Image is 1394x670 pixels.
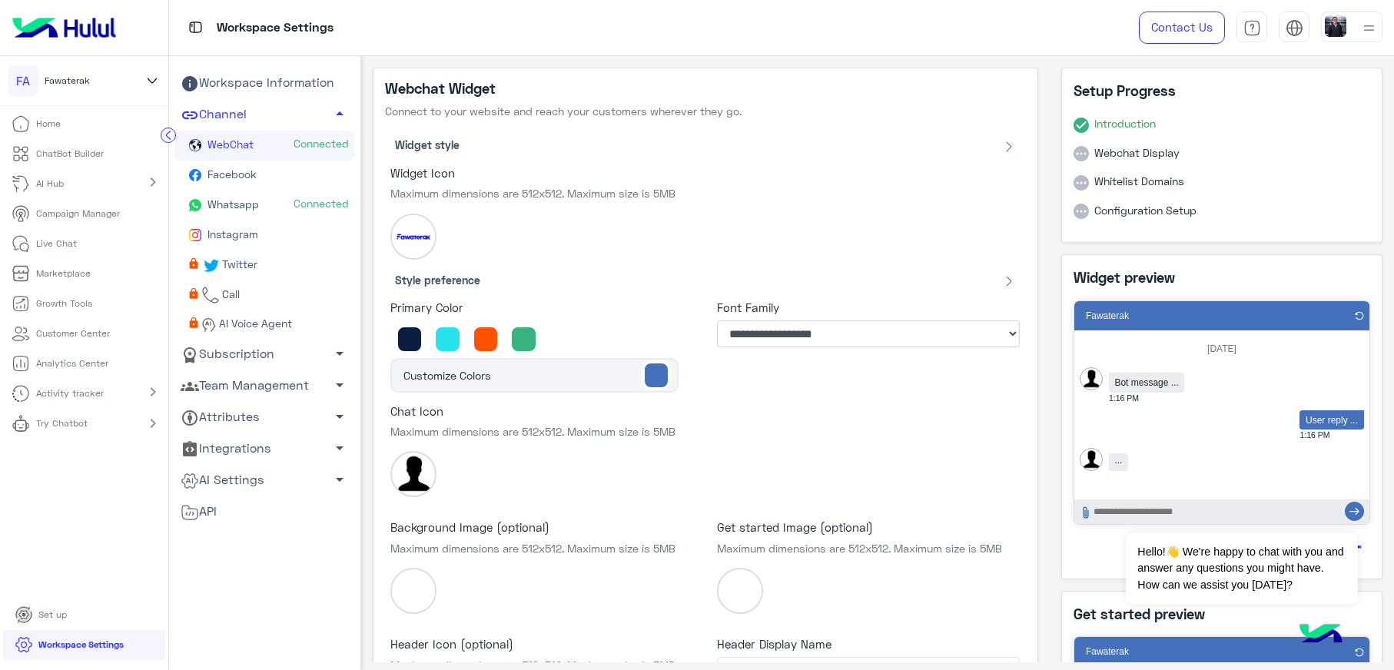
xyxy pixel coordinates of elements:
[174,68,354,99] a: Workspace Information
[174,338,354,370] a: Subscription
[1286,19,1303,37] img: tab
[390,166,694,180] h6: Widget Icon
[174,496,354,528] a: API
[330,407,349,426] span: arrow_drop_down
[1080,367,1103,390] img: ...
[144,414,162,433] mat-icon: chevron_right
[174,401,354,433] a: Attributes
[395,137,460,153] span: Widget style
[174,161,354,191] a: Facebook
[6,12,122,44] img: Logo
[403,367,491,383] p: Customize Colors
[717,568,763,614] img: image
[36,297,92,310] p: Growth Tools
[1109,393,1184,405] small: 1:16 PM
[1074,603,1370,625] h6: Get started preview
[294,136,349,151] span: Connected
[1299,430,1363,442] small: 1:16 PM
[390,136,1020,154] button: Widget style
[174,131,354,161] a: WebChatConnected
[1236,12,1267,44] a: tab
[174,99,354,131] a: Channel
[36,357,108,370] p: Analytics Center
[1074,267,1370,288] h6: Widget preview
[717,540,1021,556] p: Maximum dimensions are 512x512. Maximum size is 5MB
[174,221,354,250] a: Instagram
[3,600,79,630] a: Set up
[1074,80,1370,101] h6: Setup Progress
[390,540,694,556] p: Maximum dimensions are 512x512. Maximum size is 5MB
[174,191,354,221] a: WhatsappConnected
[390,637,694,651] h6: Header Icon (optional)
[217,18,334,38] p: Workspace Settings
[1126,532,1357,605] span: Hello!👋 We're happy to chat with you and answer any questions you might have. How can we assist y...
[1359,18,1379,38] img: profile
[186,18,205,37] img: tab
[1080,448,1103,471] img: ...
[36,207,120,221] p: Campaign Manager
[220,287,241,300] span: Call
[1086,310,1129,321] span: Fawaterak
[174,280,354,310] a: Call
[174,370,354,401] a: Team Management
[38,638,124,652] p: Workspace Settings
[385,80,1026,98] h5: Webchat Widget
[1109,453,1128,471] p: ...
[174,250,354,280] a: Twitter
[294,196,349,211] span: Connected
[390,568,436,614] img: image
[717,637,1021,651] h6: Header Display Name
[390,214,436,260] img: image
[204,197,259,211] span: Whatsapp
[36,147,104,161] p: ChatBot Builder
[1074,342,1369,356] p: [DATE]
[717,520,1021,534] h6: Get started Image (optional)
[36,327,110,340] p: Customer Center
[390,271,1020,289] button: Style preference
[1139,12,1225,44] a: Contact Us
[220,257,258,270] span: Twitter
[204,167,257,181] span: Facebook
[3,630,136,660] a: Workspace Settings
[204,138,254,151] span: WebChat
[45,74,90,88] span: Fawaterak
[36,267,91,280] p: Marketplace
[390,300,694,314] h6: Primary Color
[1086,646,1129,657] span: Fawaterak
[1094,115,1156,133] span: Introduction
[217,317,293,330] span: AI Voice Agent
[1094,173,1184,191] span: Whitelist Domains
[1109,373,1184,393] p: Bot message ...
[330,104,349,123] span: arrow_drop_up
[395,272,480,288] span: Style preference
[390,185,694,201] p: Maximum dimensions are 512x512. Maximum size is 5MB
[36,237,77,250] p: Live Chat
[36,416,88,430] p: Try Chatbot
[390,520,694,534] h6: Background Image (optional)
[390,404,694,418] h6: Chat Icon
[1094,144,1180,162] span: Webchat Display
[38,608,67,622] p: Set up
[174,465,354,496] a: AI Settings
[1306,415,1358,426] span: User reply ...
[390,423,694,439] p: Maximum dimensions are 512x512. Maximum size is 5MB
[204,227,258,240] span: Instagram
[330,439,349,457] span: arrow_drop_down
[1243,19,1261,37] img: tab
[330,344,349,363] span: arrow_drop_down
[36,177,64,191] p: AI Hub
[717,300,1021,314] h6: Font Family
[1325,15,1346,37] img: userImage
[144,383,162,401] mat-icon: chevron_right
[330,470,349,489] span: arrow_drop_down
[144,173,162,191] mat-icon: chevron_right
[174,310,354,339] a: AI Voice Agent
[1294,609,1348,662] img: hulul-logo.png
[174,433,354,465] a: Integrations
[36,386,104,400] p: Activity tracker
[8,65,38,96] div: FA
[36,117,61,131] p: Home
[385,103,1026,119] p: Connect to your website and reach your customers wherever they go.
[181,502,217,522] span: API
[390,451,436,497] img: image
